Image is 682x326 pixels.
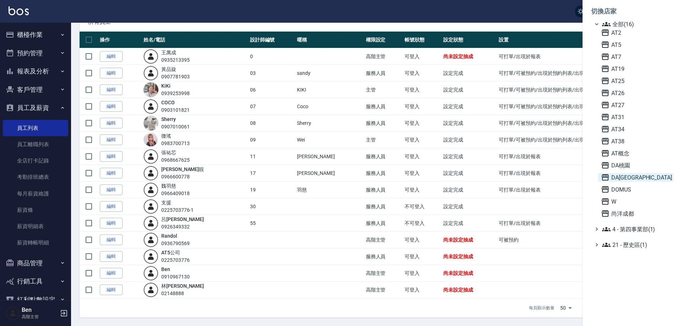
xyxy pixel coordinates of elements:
span: AT19 [601,65,671,73]
span: AT38 [601,137,671,145]
span: W [601,197,671,206]
span: AT27 [601,101,671,109]
span: AT31 [601,113,671,121]
span: AT概念 [601,149,671,158]
span: AT2 [601,28,671,37]
span: 4 - 第四事業部(1) [602,225,671,233]
span: 全部(16) [602,20,671,28]
span: DOMUS [601,185,671,194]
span: AT34 [601,125,671,133]
span: AT25 [601,77,671,85]
span: 尚洋成都 [601,209,671,218]
span: DA桃園 [601,161,671,170]
li: 切換店家 [591,3,673,20]
span: AT7 [601,53,671,61]
span: 21 - 歷史區(1) [602,241,671,249]
span: AT26 [601,89,671,97]
span: AT5 [601,40,671,49]
span: DA[GEOGRAPHIC_DATA] [601,173,671,182]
